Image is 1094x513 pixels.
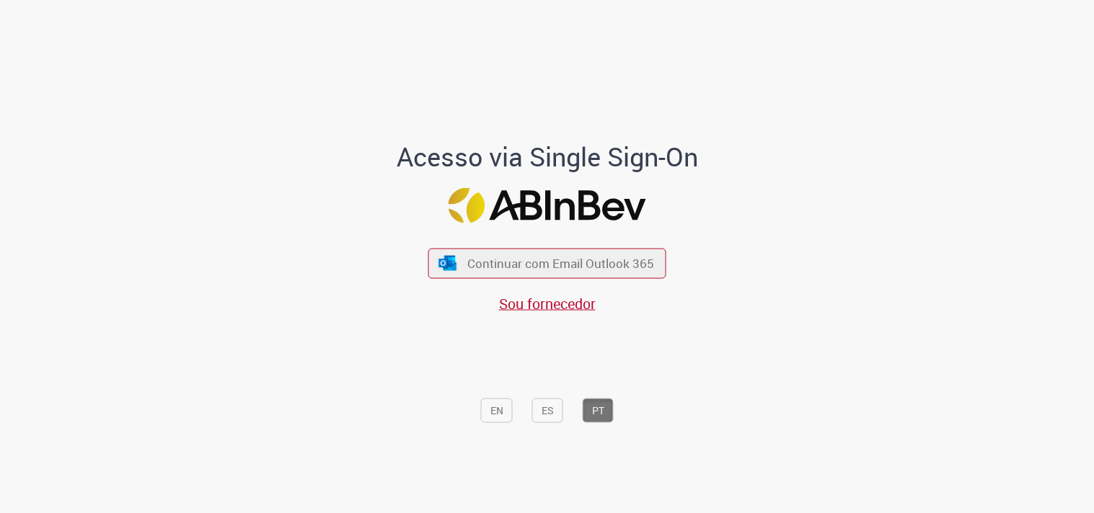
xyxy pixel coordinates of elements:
[428,249,666,278] button: ícone Azure/Microsoft 360 Continuar com Email Outlook 365
[583,398,614,423] button: PT
[347,142,747,171] h1: Acesso via Single Sign-On
[449,188,646,223] img: Logo ABInBev
[437,255,457,270] img: ícone Azure/Microsoft 360
[499,293,596,313] a: Sou fornecedor
[467,255,654,272] span: Continuar com Email Outlook 365
[481,398,513,423] button: EN
[532,398,563,423] button: ES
